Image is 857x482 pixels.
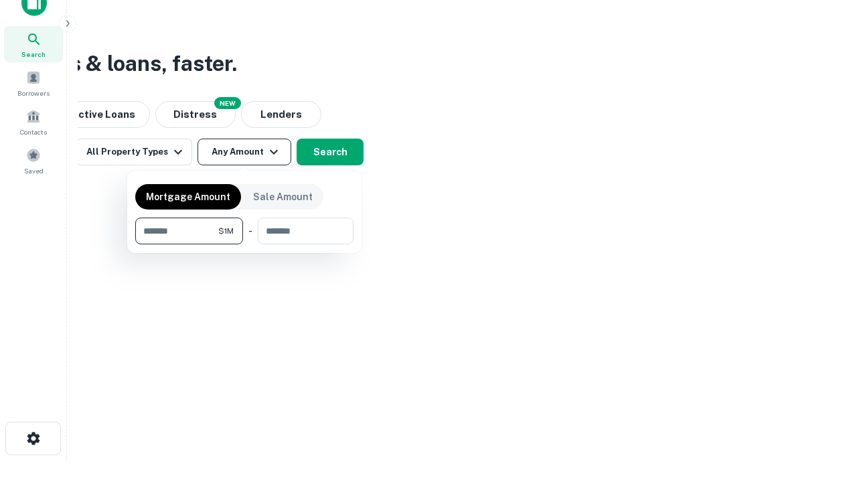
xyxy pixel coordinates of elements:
div: - [248,218,252,244]
iframe: Chat Widget [790,332,857,396]
p: Mortgage Amount [146,189,230,204]
span: $1M [218,225,234,237]
p: Sale Amount [253,189,313,204]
